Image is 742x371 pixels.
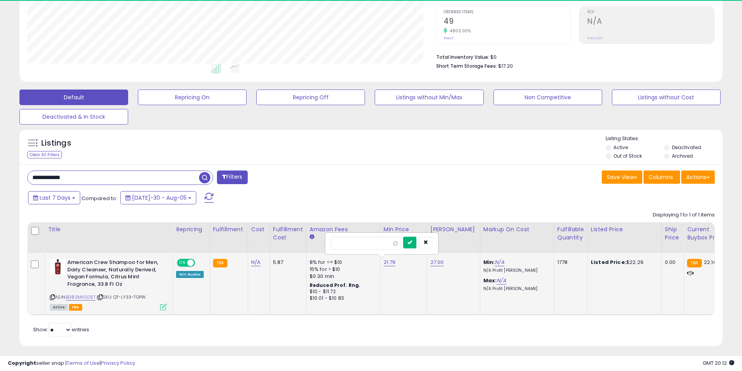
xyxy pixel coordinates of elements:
div: Ship Price [665,225,680,242]
span: Show: entries [33,326,89,333]
div: 1778 [557,259,582,266]
b: Reduced Prof. Rng. [310,282,361,288]
th: The percentage added to the cost of goods (COGS) that forms the calculator for Min & Max prices. [480,222,554,253]
button: Actions [681,171,715,184]
div: 8% for <= $10 [310,259,374,266]
div: Current Buybox Price [687,225,727,242]
label: Out of Stock [613,153,642,159]
small: Amazon Fees. [310,234,314,241]
span: ON [178,260,187,266]
div: Fulfillment Cost [273,225,303,242]
div: Cost [251,225,266,234]
button: Save View [602,171,642,184]
div: Repricing [176,225,206,234]
span: [DATE]-30 - Aug-05 [132,194,187,202]
div: [PERSON_NAME] [430,225,477,234]
div: seller snap | | [8,360,135,367]
strong: Copyright [8,359,36,367]
b: Total Inventory Value: [436,54,489,60]
button: Columns [643,171,680,184]
label: Active [613,144,628,151]
img: 31UYfVgm6gL._SL40_.jpg [50,259,65,274]
div: Win BuyBox [176,271,204,278]
div: 5.87 [273,259,300,266]
a: N/A [497,277,506,285]
h2: N/A [587,17,714,27]
small: 4800.00% [447,28,471,34]
a: Privacy Policy [101,359,135,367]
p: N/A Profit [PERSON_NAME] [483,268,548,273]
div: ASIN: [50,259,167,309]
div: Min Price [384,225,424,234]
span: $17.20 [498,62,513,70]
a: 21.79 [384,258,396,266]
p: N/A Profit [PERSON_NAME] [483,286,548,292]
div: Title [48,225,169,234]
h2: 49 [444,17,571,27]
div: $22.29 [591,259,656,266]
span: Columns [649,173,673,181]
span: Compared to: [81,195,117,202]
a: 27.00 [430,258,444,266]
a: Terms of Use [67,359,100,367]
span: 2025-08-14 20:12 GMT [703,359,734,367]
span: All listings currently available for purchase on Amazon [50,304,68,311]
span: OFF [194,260,206,266]
span: ROI [587,10,714,14]
div: $10.01 - $10.83 [310,295,374,302]
b: Short Term Storage Fees: [436,63,497,69]
span: FBA [69,304,82,311]
b: Min: [483,258,495,266]
div: Listed Price [591,225,658,234]
button: Listings without Min/Max [375,90,483,105]
div: Markup on Cost [483,225,551,234]
b: Listed Price: [591,258,626,266]
span: 22.14 [704,258,717,266]
li: $0 [436,52,709,61]
button: Deactivated & In Stock [19,109,128,125]
button: Filters [217,171,247,184]
button: Default [19,90,128,105]
button: Non Competitive [493,90,602,105]
p: Listing States: [606,135,723,142]
button: Repricing Off [256,90,365,105]
button: Listings without Cost [612,90,721,105]
a: B08SMH2DST [66,294,95,301]
small: Prev: N/A [587,36,603,40]
div: Displaying 1 to 1 of 1 items [653,211,715,219]
small: FBA [687,259,701,267]
span: Last 7 Days [40,194,70,202]
h5: Listings [41,138,71,149]
label: Archived [672,153,693,159]
div: Clear All Filters [27,151,62,158]
div: 0.00 [665,259,678,266]
label: Deactivated [672,144,701,151]
div: $10 - $11.72 [310,288,374,295]
small: FBA [213,259,227,267]
b: Max: [483,277,497,284]
span: Ordered Items [444,10,571,14]
div: $0.30 min [310,273,374,280]
button: [DATE]-30 - Aug-05 [120,191,196,204]
div: Fulfillable Quantity [557,225,584,242]
div: Fulfillment [213,225,245,234]
small: Prev: 1 [444,36,453,40]
div: 15% for > $10 [310,266,374,273]
b: American Crew Shampoo for Men, Daily Cleanser, Naturally Derived, Vegan Formula, Citrus Mint Frag... [67,259,162,290]
button: Repricing On [138,90,247,105]
button: Last 7 Days [28,191,80,204]
div: Amazon Fees [310,225,377,234]
a: N/A [495,258,504,266]
span: | SKU: QT-LY33-TGPW [97,294,146,300]
a: N/A [251,258,261,266]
